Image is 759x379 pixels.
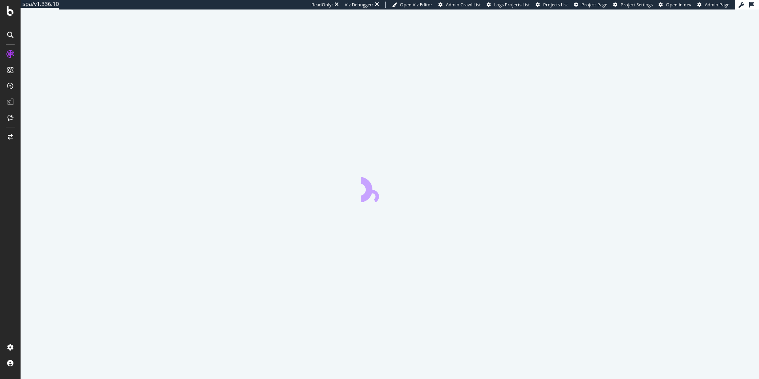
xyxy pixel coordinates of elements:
span: Project Page [582,2,607,8]
div: Viz Debugger: [345,2,373,8]
span: Open Viz Editor [400,2,432,8]
span: Project Settings [621,2,653,8]
a: Admin Crawl List [438,2,481,8]
a: Project Settings [613,2,653,8]
a: Admin Page [697,2,729,8]
a: Open in dev [659,2,691,8]
span: Admin Page [705,2,729,8]
div: ReadOnly: [312,2,333,8]
span: Admin Crawl List [446,2,481,8]
div: animation [361,174,418,202]
a: Open Viz Editor [392,2,432,8]
span: Open in dev [666,2,691,8]
a: Logs Projects List [487,2,530,8]
span: Projects List [543,2,568,8]
span: Logs Projects List [494,2,530,8]
a: Project Page [574,2,607,8]
a: Projects List [536,2,568,8]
